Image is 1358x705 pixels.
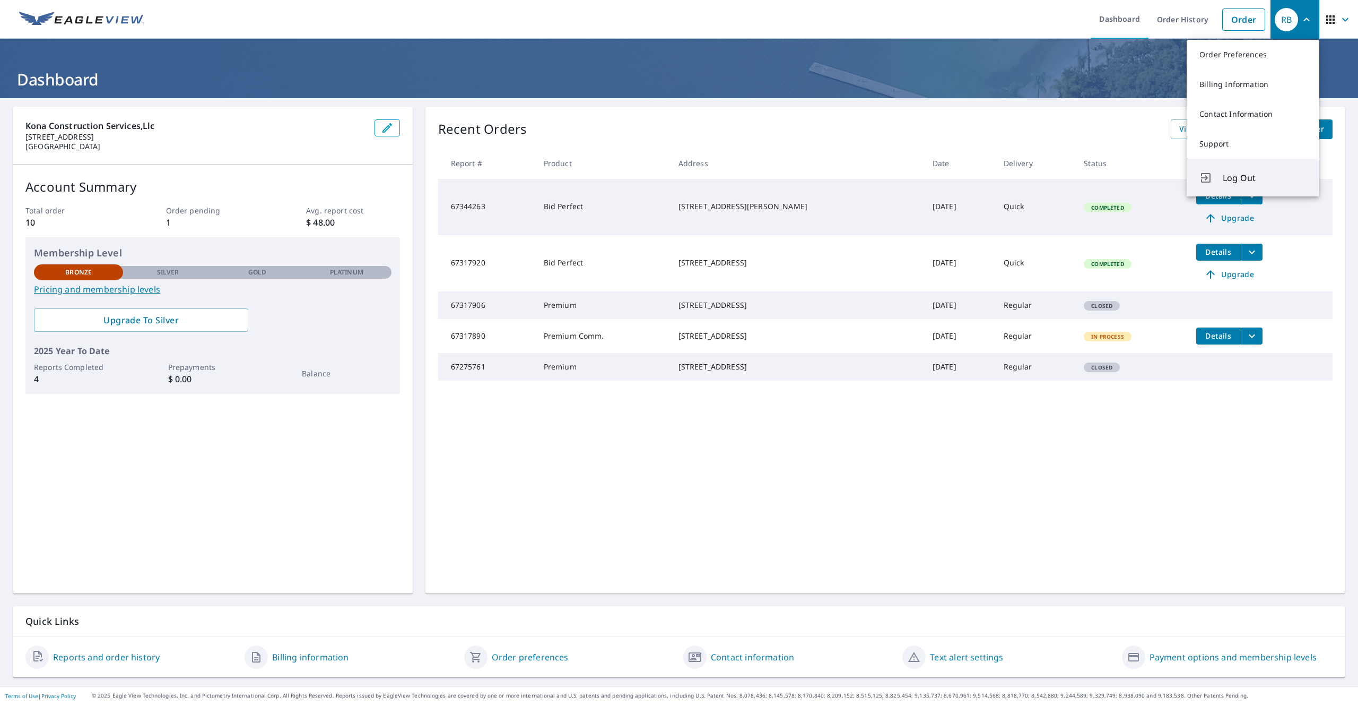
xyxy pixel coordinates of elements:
[1085,333,1130,340] span: In Process
[1203,268,1256,281] span: Upgrade
[670,148,924,179] th: Address
[1187,70,1319,99] a: Billing Information
[13,68,1345,90] h1: Dashboard
[168,373,257,385] p: $ 0.00
[34,308,248,332] a: Upgrade To Silver
[1085,302,1119,309] span: Closed
[1187,159,1319,196] button: Log Out
[678,331,916,341] div: [STREET_ADDRESS]
[995,179,1076,235] td: Quick
[678,257,916,268] div: [STREET_ADDRESS]
[1085,260,1130,268] span: Completed
[166,205,259,216] p: Order pending
[1275,8,1298,31] div: RB
[248,268,266,277] p: Gold
[34,362,123,373] p: Reports Completed
[25,142,366,151] p: [GEOGRAPHIC_DATA]
[168,362,257,373] p: Prepayments
[924,319,995,353] td: [DATE]
[678,362,916,372] div: [STREET_ADDRESS]
[930,651,1003,664] a: Text alert settings
[25,119,366,132] p: Kona Construction Services,llc
[1150,651,1317,664] a: Payment options and membership levels
[5,692,38,700] a: Terms of Use
[1085,364,1119,371] span: Closed
[492,651,569,664] a: Order preferences
[42,314,240,326] span: Upgrade To Silver
[1203,212,1256,225] span: Upgrade
[535,179,670,235] td: Bid Perfect
[438,119,527,139] p: Recent Orders
[1222,8,1265,31] a: Order
[330,268,363,277] p: Platinum
[306,205,399,216] p: Avg. report cost
[157,268,179,277] p: Silver
[1179,123,1238,136] span: View All Orders
[1171,119,1246,139] a: View All Orders
[25,132,366,142] p: [STREET_ADDRESS]
[1196,328,1241,345] button: detailsBtn-67317890
[535,353,670,381] td: Premium
[272,651,349,664] a: Billing information
[438,353,535,381] td: 67275761
[924,353,995,381] td: [DATE]
[25,177,400,196] p: Account Summary
[438,291,535,319] td: 67317906
[1203,331,1234,341] span: Details
[34,373,123,385] p: 4
[306,216,399,229] p: $ 48.00
[1075,148,1187,179] th: Status
[65,268,92,277] p: Bronze
[678,300,916,311] div: [STREET_ADDRESS]
[166,216,259,229] p: 1
[1241,244,1263,261] button: filesDropdownBtn-67317920
[924,148,995,179] th: Date
[1196,266,1263,283] a: Upgrade
[53,651,160,664] a: Reports and order history
[19,12,144,28] img: EV Logo
[302,368,391,379] p: Balance
[438,319,535,353] td: 67317890
[5,693,76,699] p: |
[535,235,670,291] td: Bid Perfect
[1187,40,1319,70] a: Order Preferences
[995,319,1076,353] td: Regular
[1196,244,1241,261] button: detailsBtn-67317920
[995,148,1076,179] th: Delivery
[924,179,995,235] td: [DATE]
[25,205,119,216] p: Total order
[535,148,670,179] th: Product
[34,246,391,260] p: Membership Level
[92,692,1353,700] p: © 2025 Eagle View Technologies, Inc. and Pictometry International Corp. All Rights Reserved. Repo...
[1187,99,1319,129] a: Contact Information
[438,148,535,179] th: Report #
[438,179,535,235] td: 67344263
[924,235,995,291] td: [DATE]
[25,216,119,229] p: 10
[678,201,916,212] div: [STREET_ADDRESS][PERSON_NAME]
[995,235,1076,291] td: Quick
[34,283,391,296] a: Pricing and membership levels
[1203,247,1234,257] span: Details
[1196,210,1263,227] a: Upgrade
[1085,204,1130,211] span: Completed
[25,615,1333,628] p: Quick Links
[1223,171,1307,184] span: Log Out
[995,291,1076,319] td: Regular
[1187,129,1319,159] a: Support
[438,235,535,291] td: 67317920
[711,651,794,664] a: Contact information
[535,319,670,353] td: Premium Comm.
[924,291,995,319] td: [DATE]
[1241,328,1263,345] button: filesDropdownBtn-67317890
[34,345,391,357] p: 2025 Year To Date
[535,291,670,319] td: Premium
[995,353,1076,381] td: Regular
[41,692,76,700] a: Privacy Policy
